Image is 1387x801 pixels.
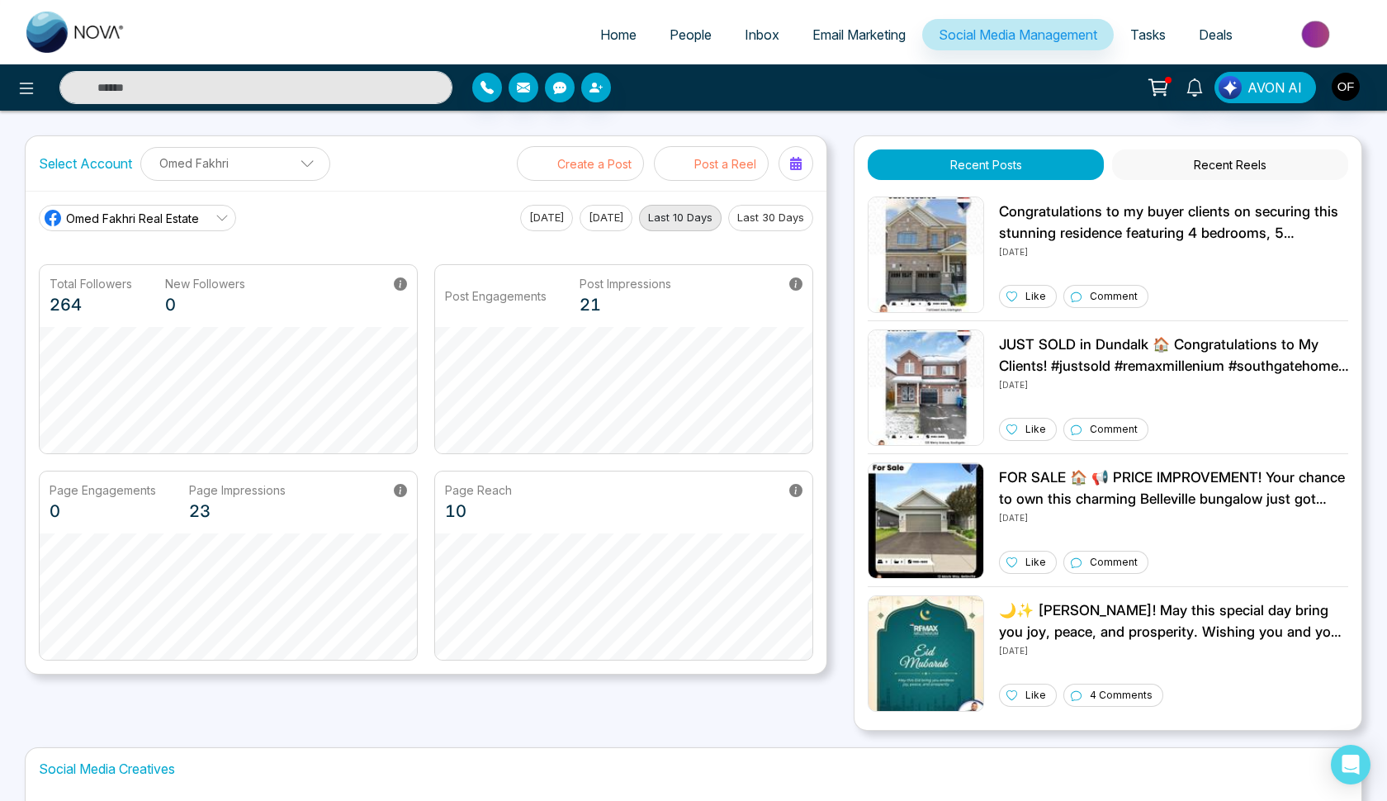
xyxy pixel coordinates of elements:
p: Omed Fakhri [151,149,320,177]
span: Social Media Management [939,26,1097,43]
p: 10 [445,499,512,524]
p: [DATE] [999,642,1348,657]
label: Select Account [39,154,132,173]
span: Deals [1199,26,1233,43]
button: [DATE] [580,205,632,231]
p: JUST SOLD in Dundalk 🏠 Congratulations to My Clients! #justsold #remaxmillenium #southgatehomes #... [999,334,1348,377]
a: Home [584,19,653,50]
button: Recent Reels [1112,149,1348,180]
p: Comment [1090,422,1138,437]
p: New Followers [165,275,245,292]
p: 0 [165,292,245,317]
p: 264 [50,292,132,317]
span: AVON AI [1247,78,1302,97]
a: Email Marketing [796,19,922,50]
img: Unable to load img. [868,197,984,313]
img: Nova CRM Logo [26,12,125,53]
p: Congratulations to my buyer clients on securing this stunning residence featuring 4 bedrooms, 5 b... [999,201,1348,244]
button: Last 30 Days [728,205,813,231]
a: Inbox [728,19,796,50]
img: social-media-icon [522,153,555,174]
p: Total Followers [50,275,132,292]
img: social-media-icon [659,153,692,174]
img: Unable to load img. [868,329,984,446]
p: 23 [189,499,286,524]
p: 4 Comments [1090,688,1153,703]
p: Like [1025,555,1046,570]
p: [DATE] [999,510,1348,524]
p: Comment [1090,289,1138,304]
span: Email Marketing [812,26,906,43]
p: Page Reach [445,481,512,499]
img: Market-place.gif [1257,16,1377,53]
img: Unable to load img. [868,462,984,579]
button: Last 10 Days [639,205,722,231]
a: People [653,19,728,50]
button: social-media-iconCreate a Post [517,146,644,181]
button: Recent Posts [868,149,1104,180]
button: social-media-iconPost a Reel [654,146,769,181]
span: Inbox [745,26,779,43]
p: Like [1025,422,1046,437]
img: User Avatar [1332,73,1360,101]
p: FOR SALE 🏠 📢 PRICE IMPROVEMENT! Your chance to own this charming Belleville bungalow just got bet... [999,467,1348,510]
div: Open Intercom Messenger [1331,745,1370,784]
p: Post Impressions [580,275,671,292]
img: Unable to load img. [868,595,984,712]
p: Like [1025,289,1046,304]
p: Like [1025,688,1046,703]
a: Social Media Management [922,19,1114,50]
a: Deals [1182,19,1249,50]
p: Post a Reel [694,155,756,173]
p: 0 [50,499,156,524]
h1: Social Media Creatives [39,761,1348,777]
span: Home [600,26,637,43]
p: [DATE] [999,377,1348,391]
button: AVON AI [1214,72,1316,103]
span: People [670,26,712,43]
span: Omed Fakhri Real Estate [66,210,199,227]
span: Tasks [1130,26,1166,43]
p: Page Impressions [189,481,286,499]
p: Post Engagements [445,287,547,305]
p: Create a Post [557,155,632,173]
img: Lead Flow [1219,76,1242,99]
p: Comment [1090,555,1138,570]
p: Page Engagements [50,481,156,499]
a: Tasks [1114,19,1182,50]
p: 21 [580,292,671,317]
button: [DATE] [520,205,573,231]
p: 🌙✨ [PERSON_NAME]! May this special day bring you joy, peace, and prosperity. Wishing you and your... [999,600,1348,642]
p: [DATE] [999,244,1348,258]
